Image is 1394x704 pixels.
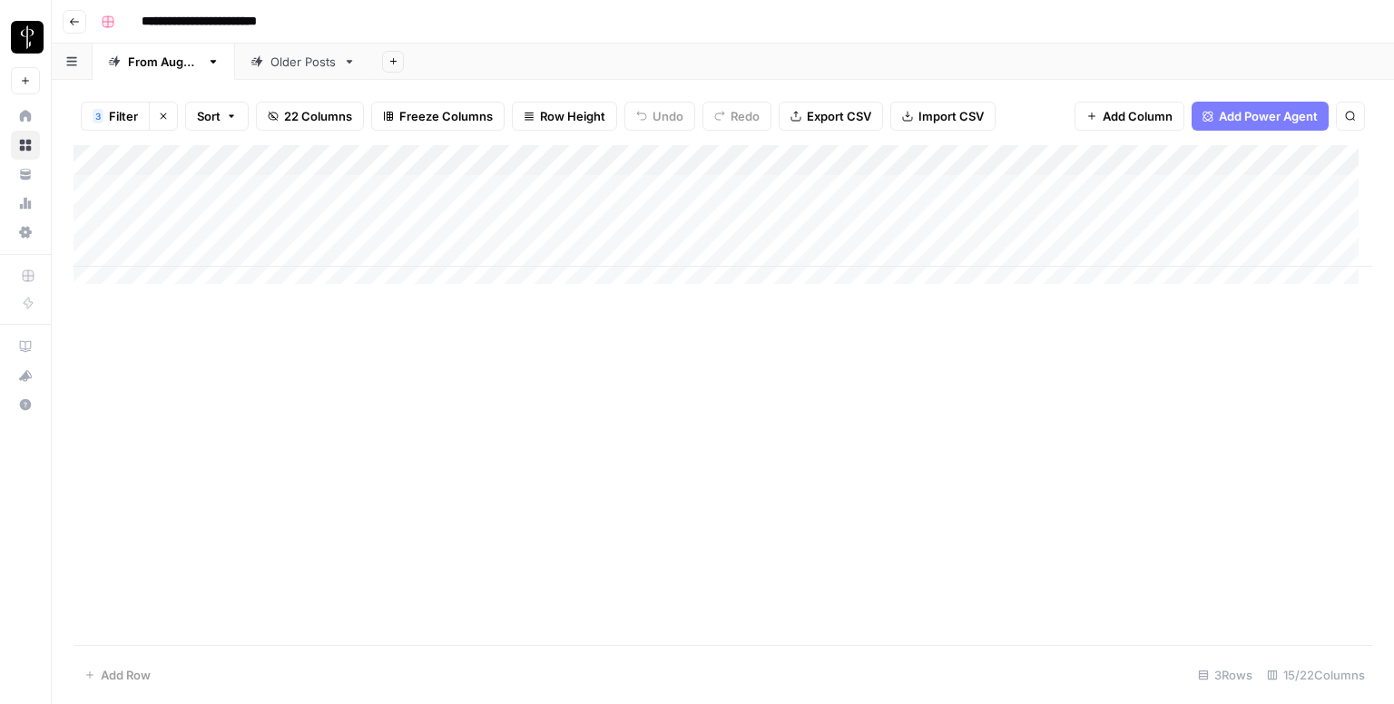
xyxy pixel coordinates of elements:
[270,53,336,71] div: Older Posts
[11,160,40,189] a: Your Data
[807,107,871,125] span: Export CSV
[918,107,984,125] span: Import CSV
[1219,107,1318,125] span: Add Power Agent
[1192,102,1329,131] button: Add Power Agent
[1103,107,1173,125] span: Add Column
[11,102,40,131] a: Home
[74,660,162,689] button: Add Row
[11,21,44,54] img: LP Production Workloads Logo
[702,102,771,131] button: Redo
[284,107,352,125] span: 22 Columns
[11,15,40,60] button: Workspace: LP Production Workloads
[197,107,221,125] span: Sort
[109,107,138,125] span: Filter
[235,44,371,80] a: Older Posts
[256,102,364,131] button: 22 Columns
[890,102,996,131] button: Import CSV
[95,109,101,123] span: 3
[11,390,40,419] button: Help + Support
[653,107,683,125] span: Undo
[11,131,40,160] a: Browse
[11,332,40,361] a: AirOps Academy
[93,109,103,123] div: 3
[185,102,249,131] button: Sort
[101,666,151,684] span: Add Row
[512,102,617,131] button: Row Height
[1191,660,1260,689] div: 3 Rows
[540,107,605,125] span: Row Height
[1260,660,1372,689] div: 15/22 Columns
[11,218,40,247] a: Settings
[779,102,883,131] button: Export CSV
[371,102,505,131] button: Freeze Columns
[624,102,695,131] button: Undo
[1075,102,1184,131] button: Add Column
[399,107,493,125] span: Freeze Columns
[93,44,235,80] a: From [DATE]
[11,189,40,218] a: Usage
[11,361,40,390] button: What's new?
[81,102,149,131] button: 3Filter
[128,53,200,71] div: From [DATE]
[12,362,39,389] div: What's new?
[731,107,760,125] span: Redo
